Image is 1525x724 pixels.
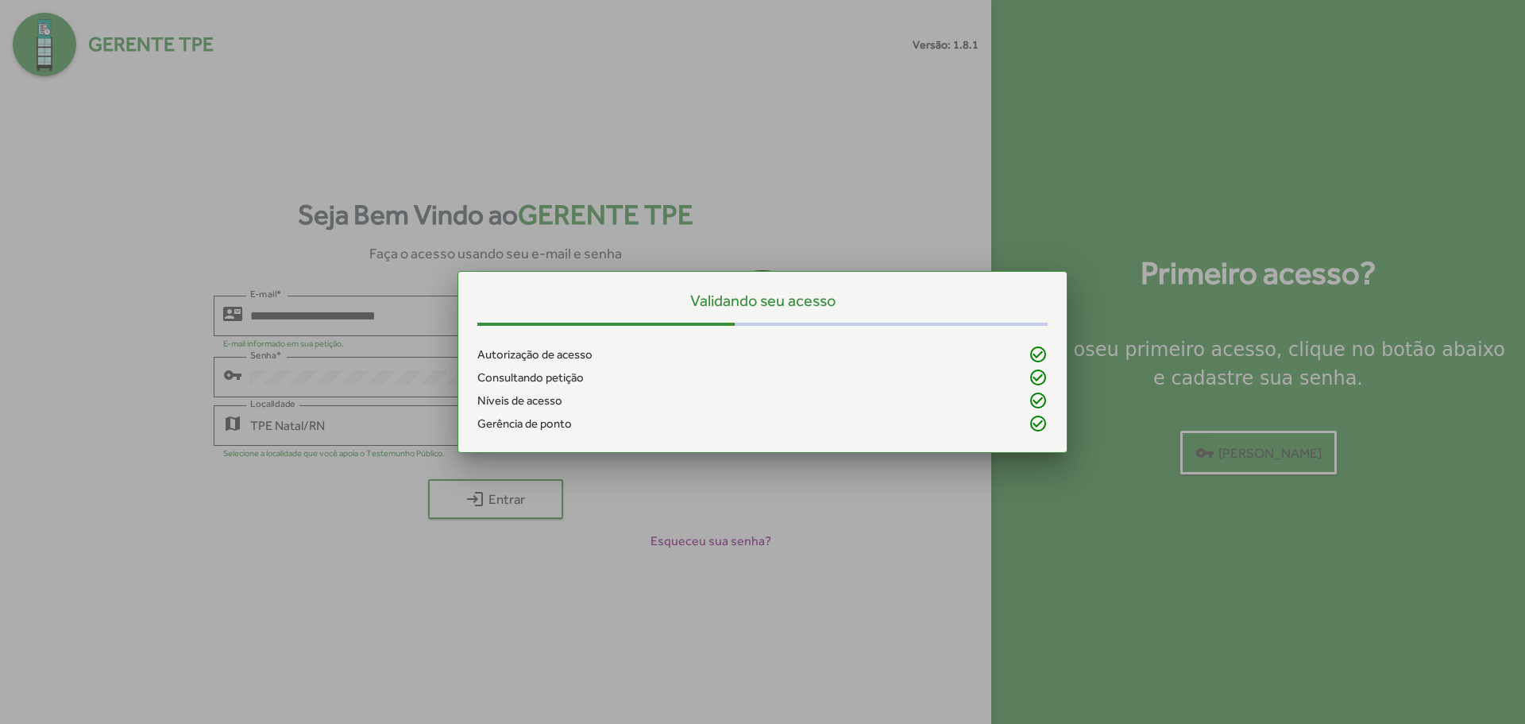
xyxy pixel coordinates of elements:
span: Consultando petição [477,369,584,387]
span: Autorização de acesso [477,346,593,364]
mat-icon: check_circle_outline [1029,391,1048,410]
span: Níveis de acesso [477,392,562,410]
mat-icon: check_circle_outline [1029,345,1048,364]
mat-icon: check_circle_outline [1029,368,1048,387]
span: Gerência de ponto [477,415,572,433]
mat-icon: check_circle_outline [1029,414,1048,433]
h5: Validando seu acesso [477,291,1048,310]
